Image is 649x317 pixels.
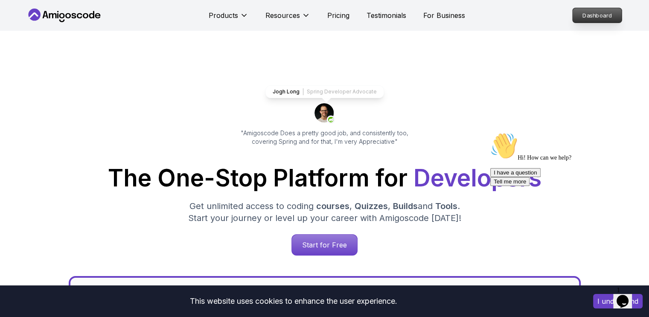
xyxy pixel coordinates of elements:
span: Tools [435,201,457,211]
p: Get unlimited access to coding , , and . Start your journey or level up your career with Amigosco... [181,200,468,224]
button: I have a question [3,39,54,48]
p: Products [209,10,238,20]
img: :wave: [3,3,31,31]
button: Resources [265,10,310,27]
span: Builds [393,201,418,211]
a: Testimonials [367,10,406,20]
span: Hi! How can we help? [3,26,84,32]
button: Products [209,10,248,27]
span: courses [316,201,349,211]
a: Start for Free [291,234,358,256]
p: Spring Developer Advocate [307,88,377,95]
iframe: chat widget [613,283,640,308]
p: Jogh Long [273,88,300,95]
p: Dashboard [573,8,622,23]
p: Resources [265,10,300,20]
button: Tell me more [3,48,43,57]
h1: The One-Stop Platform for [33,166,617,190]
img: josh long [314,103,335,124]
a: For Business [423,10,465,20]
button: Accept cookies [593,294,643,308]
p: "Amigoscode Does a pretty good job, and consistently too, covering Spring and for that, I'm very ... [229,129,420,146]
span: Developers [413,164,541,192]
a: Pricing [327,10,349,20]
iframe: chat widget [487,129,640,279]
span: Quizzes [355,201,388,211]
a: Dashboard [572,8,622,23]
p: Start for Free [292,235,357,255]
div: 👋Hi! How can we help?I have a questionTell me more [3,3,157,57]
div: This website uses cookies to enhance the user experience. [6,292,580,311]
